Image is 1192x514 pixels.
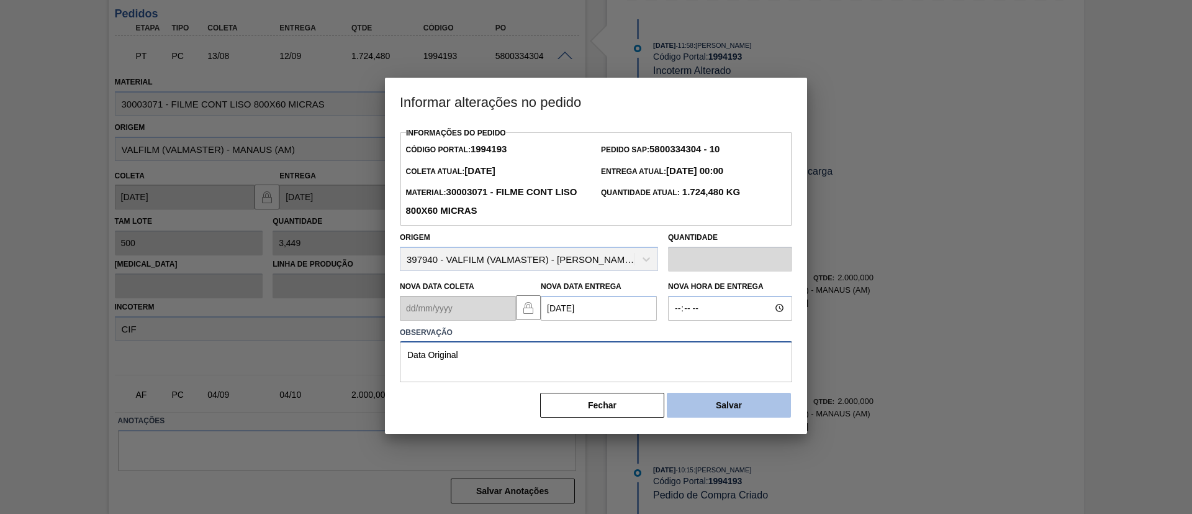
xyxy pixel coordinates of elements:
label: Origem [400,233,430,242]
span: Entrega Atual: [601,167,723,176]
h3: Informar alterações no pedido [385,78,807,125]
span: Material: [405,188,577,216]
label: Nova Data Coleta [400,282,474,291]
textarea: Data Original [400,341,792,382]
span: Quantidade Atual: [601,188,740,197]
label: Informações do Pedido [406,129,506,137]
strong: 1.724,480 KG [680,186,741,197]
strong: 1994193 [471,144,507,154]
label: Nova Hora de Entrega [668,278,792,296]
label: Nova Data Entrega [541,282,621,291]
input: dd/mm/yyyy [400,296,516,321]
span: Coleta Atual: [405,167,495,176]
img: locked [521,300,536,315]
button: Fechar [540,393,664,418]
strong: 30003071 - FILME CONT LISO 800X60 MICRAS [405,186,577,216]
span: Código Portal: [405,145,507,154]
span: Pedido SAP: [601,145,720,154]
input: dd/mm/yyyy [541,296,657,321]
button: locked [516,295,541,320]
button: Salvar [667,393,791,418]
strong: 5800334304 - 10 [649,144,720,154]
strong: [DATE] [464,165,495,176]
label: Observação [400,324,792,342]
strong: [DATE] 00:00 [666,165,723,176]
label: Quantidade [668,233,718,242]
